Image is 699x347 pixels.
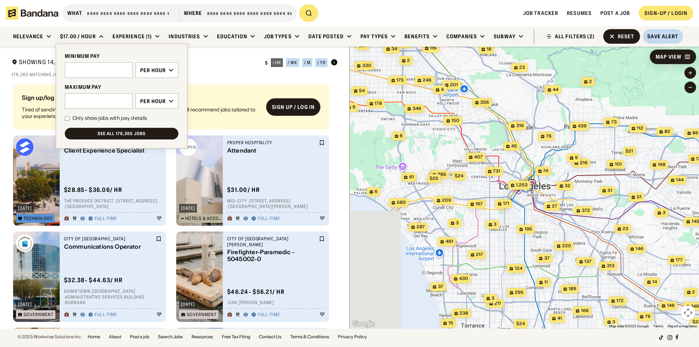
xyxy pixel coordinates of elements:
[442,197,451,204] span: 209
[491,295,494,301] span: 3
[476,252,483,258] span: 217
[544,279,548,285] span: 11
[609,324,649,328] span: Map data ©2025 Google
[667,303,675,309] span: 146
[446,33,477,40] div: Companies
[516,182,528,188] span: 1,253
[288,60,297,65] div: / wk
[555,34,595,39] div: ALL FILTERS (2)
[493,168,500,174] span: 731
[359,43,366,48] span: $21
[140,67,166,74] div: Per hour
[494,221,497,228] span: 3
[455,173,463,178] span: $24
[109,335,121,339] a: About
[95,312,117,318] div: Full-time
[459,276,468,282] span: 430
[64,147,154,154] div: Client Experience Specialist
[567,10,592,16] span: Resumes
[12,58,259,67] div: Showing 14,056 Verified Jobs
[304,60,311,65] div: / m
[656,54,682,59] div: Map View
[647,33,678,40] div: Save Alert
[412,106,421,112] span: 346
[362,63,371,69] span: 330
[450,82,458,88] span: 201
[575,155,578,161] span: 9
[259,335,281,339] a: Contact Us
[525,226,532,232] span: 195
[446,238,453,245] span: 461
[18,206,32,210] div: [DATE]
[664,129,670,135] span: 82
[191,335,213,339] a: Resources
[600,10,630,16] a: Post a job
[396,77,404,83] span: 175
[18,302,32,307] div: [DATE]
[562,243,571,249] span: 220
[227,249,317,263] div: Firefighter-Paramedic - 5045002-0
[692,130,698,136] span: 86
[416,224,425,230] span: 287
[308,33,344,40] div: Date Posted
[13,33,43,40] div: Relevance
[112,33,152,40] div: Experience (1)
[430,45,437,51] span: 116
[543,168,548,174] span: 74
[615,161,622,167] span: 101
[64,243,154,250] div: Communications Operator
[423,77,431,83] span: 246
[130,335,149,339] a: Post a job
[351,319,375,329] img: Google
[391,46,397,52] span: 34
[258,312,280,318] div: Full-time
[397,200,406,206] span: 580
[352,104,355,110] span: 9
[185,216,223,221] div: Hotels & Accommodation
[582,208,590,214] span: 372
[16,138,33,156] img: Atticus logo
[227,236,317,247] div: City of [GEOGRAPHIC_DATA][PERSON_NAME]
[65,116,70,121] input: Only show jobs with pay details
[681,305,695,320] button: Map camera controls
[12,82,338,329] div: grid
[581,308,589,314] span: 166
[227,147,317,154] div: Attendant
[187,312,217,317] div: Government
[140,98,166,105] div: Per hour
[60,33,96,40] div: $17.00 / hour
[12,72,338,78] div: 176,265 matching jobs on [DOMAIN_NAME]
[652,279,657,285] span: 14
[430,176,438,181] span: $25
[438,171,446,178] span: 995
[222,335,250,339] a: Free Tax Filing
[676,177,684,183] span: 144
[95,216,117,222] div: Full-time
[273,60,281,65] div: / hr
[179,138,197,156] img: Proper Hospitality logo
[580,160,588,166] span: 216
[338,335,367,339] a: Privacy Policy
[65,53,178,59] div: MINIMUM PAY
[456,220,459,226] span: 3
[351,319,375,329] a: Open this area in Google Maps (opens a new window)
[227,300,325,306] div: · San [PERSON_NAME]
[451,118,459,124] span: 150
[578,123,587,129] span: 439
[668,324,697,328] a: Report a map error
[360,33,388,40] div: Pay Types
[272,104,315,110] div: Sign up / Log in
[24,312,54,317] div: Government
[22,95,260,106] div: Sign up/log in to get job matches
[88,335,100,339] a: Home
[523,10,558,16] span: Job Tracker
[317,60,326,65] div: / yr
[227,186,260,194] div: $ 31.00 / hr
[181,206,195,210] div: [DATE]
[516,123,524,129] span: 316
[290,335,329,339] a: Terms & Conditions
[516,321,525,326] span: $24
[24,216,53,221] div: Technology
[98,131,146,136] div: See all 176,265 jobs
